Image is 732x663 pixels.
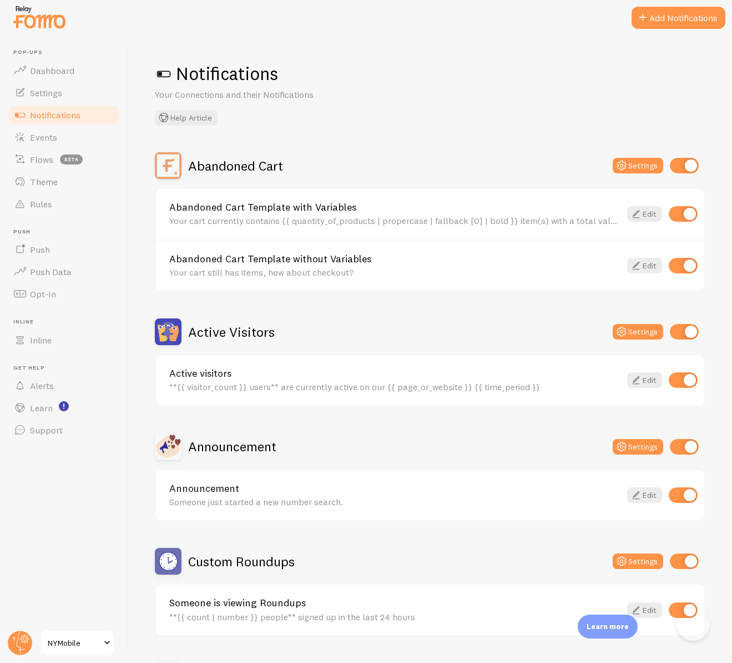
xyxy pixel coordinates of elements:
[169,202,620,212] a: Abandoned Cart Template with Variables
[155,548,181,575] img: Custom Roundups
[613,439,663,455] button: Settings
[169,216,620,226] div: Your cart currently contains {{ quantity_of_products | propercase | fallback [0] | bold }} item(s...
[7,59,121,82] a: Dashboard
[627,372,662,388] a: Edit
[13,365,121,372] span: Get Help
[188,438,276,455] h2: Announcement
[13,318,121,326] span: Inline
[155,62,705,85] h1: Notifications
[155,152,181,179] img: Abandoned Cart
[7,193,121,215] a: Rules
[169,612,620,622] div: **{{ count | number }} people** signed up in the last 24 hours
[155,110,218,126] button: Help Article
[7,397,121,419] a: Learn
[30,154,53,165] span: Flows
[627,206,662,222] a: Edit
[169,267,620,277] div: Your cart still has items, how about checkout?
[30,380,54,391] span: Alerts
[7,375,121,397] a: Alerts
[7,419,121,441] a: Support
[587,621,629,632] p: Learn more
[613,554,663,569] button: Settings
[7,283,121,305] a: Opt-In
[627,258,662,273] a: Edit
[30,425,63,436] span: Support
[7,238,121,261] a: Push
[30,402,53,413] span: Learn
[7,329,121,351] a: Inline
[7,126,121,148] a: Events
[30,65,74,76] span: Dashboard
[613,158,663,173] button: Settings
[30,266,72,277] span: Push Data
[155,88,421,101] p: Your Connections and their Notifications
[30,132,57,143] span: Events
[169,382,620,392] div: **{{ visitor_count }} users** are currently active on our {{ page_or_website }} {{ time_period }}
[7,104,121,126] a: Notifications
[30,198,52,210] span: Rules
[627,487,662,503] a: Edit
[188,553,295,570] h2: Custom Roundups
[7,82,121,104] a: Settings
[60,154,83,164] span: beta
[13,49,121,56] span: Pop-ups
[30,87,62,98] span: Settings
[169,497,620,507] div: Someone just started a new number search.
[155,433,181,460] img: Announcement
[7,148,121,171] a: Flows beta
[169,483,620,493] a: Announcement
[169,254,620,264] a: Abandoned Cart Template without Variables
[59,401,69,411] svg: <p>Watch New Feature Tutorials!</p>
[155,318,181,345] img: Active Visitors
[30,288,56,300] span: Opt-In
[7,261,121,283] a: Push Data
[30,176,58,187] span: Theme
[677,607,710,641] iframe: Help Scout Beacon - Open
[48,636,100,650] span: NYMobile
[169,598,620,608] a: Someone is viewing Roundups
[169,368,620,378] a: Active visitors
[188,157,283,175] h2: Abandoned Cart
[30,244,50,255] span: Push
[627,602,662,618] a: Edit
[613,324,663,340] button: Settings
[578,615,638,639] div: Learn more
[30,109,80,121] span: Notifications
[13,228,121,236] span: Push
[7,171,121,193] a: Theme
[30,335,52,346] span: Inline
[188,323,275,341] h2: Active Visitors
[40,630,115,656] a: NYMobile
[12,3,67,31] img: fomo-relay-logo-orange.svg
